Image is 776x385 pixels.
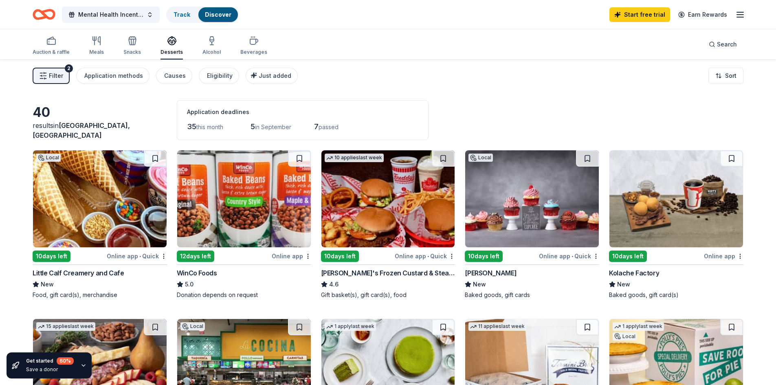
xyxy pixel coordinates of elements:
[65,64,73,73] div: 2
[26,357,74,365] div: Get started
[33,150,167,299] a: Image for Little Calf Creamery and CafeLocal10days leftOnline app•QuickLittle Calf Creamery and C...
[246,68,298,84] button: Just added
[207,71,233,81] div: Eligibility
[702,36,743,53] button: Search
[319,123,339,130] span: passed
[468,154,493,162] div: Local
[62,7,160,23] button: Mental Health Incentives
[33,251,70,262] div: 10 days left
[465,291,599,299] div: Baked goods, gift cards
[321,291,455,299] div: Gift basket(s), gift card(s), food
[177,251,214,262] div: 12 days left
[26,366,74,373] div: Save a donor
[321,150,455,247] img: Image for Freddy's Frozen Custard & Steakburgers
[473,279,486,289] span: New
[725,71,736,81] span: Sort
[33,49,70,55] div: Auction & raffle
[395,251,455,261] div: Online app Quick
[325,154,384,162] div: 10 applies last week
[609,291,743,299] div: Baked goods, gift card(s)
[717,40,737,49] span: Search
[89,49,104,55] div: Meals
[174,11,190,18] a: Track
[139,253,141,260] span: •
[156,68,192,84] button: Causes
[41,279,54,289] span: New
[177,150,311,299] a: Image for WinCo Foods12days leftOnline appWinCo Foods5.0Donation depends on request
[321,268,455,278] div: [PERSON_NAME]'s Frozen Custard & Steakburgers
[609,251,647,262] div: 10 days left
[259,72,291,79] span: Just added
[177,268,217,278] div: WinCo Foods
[202,49,221,55] div: Alcohol
[160,49,183,55] div: Desserts
[33,268,124,278] div: Little Calf Creamery and Cafe
[321,251,359,262] div: 10 days left
[609,150,743,299] a: Image for Kolache Factory10days leftOnline appKolache FactoryNewBaked goods, gift card(s)
[185,279,193,289] span: 5.0
[240,49,267,55] div: Beverages
[572,253,573,260] span: •
[465,150,599,299] a: Image for Nadia CakesLocal10days leftOnline app•Quick[PERSON_NAME]NewBaked goods, gift cards
[539,251,599,261] div: Online app Quick
[33,68,70,84] button: Filter2
[673,7,732,22] a: Earn Rewards
[251,122,255,131] span: 5
[325,322,376,331] div: 1 apply last week
[613,322,664,331] div: 1 apply last week
[177,291,311,299] div: Donation depends on request
[166,7,239,23] button: TrackDiscover
[609,7,670,22] a: Start free trial
[255,123,291,130] span: in September
[33,121,167,140] div: results
[314,122,319,131] span: 7
[427,253,429,260] span: •
[468,322,526,331] div: 11 applies last week
[89,33,104,59] button: Meals
[107,251,167,261] div: Online app Quick
[196,123,223,130] span: this month
[84,71,143,81] div: Application methods
[49,71,63,81] span: Filter
[187,122,196,131] span: 35
[199,68,239,84] button: Eligibility
[465,150,599,247] img: Image for Nadia Cakes
[123,49,141,55] div: Snacks
[33,150,167,247] img: Image for Little Calf Creamery and Cafe
[202,33,221,59] button: Alcohol
[321,150,455,299] a: Image for Freddy's Frozen Custard & Steakburgers10 applieslast week10days leftOnline app•Quick[PE...
[609,268,659,278] div: Kolache Factory
[36,154,61,162] div: Local
[708,68,743,84] button: Sort
[123,33,141,59] button: Snacks
[613,332,637,341] div: Local
[177,150,311,247] img: Image for WinCo Foods
[617,279,630,289] span: New
[240,33,267,59] button: Beverages
[33,33,70,59] button: Auction & raffle
[187,107,418,117] div: Application deadlines
[33,121,130,139] span: [GEOGRAPHIC_DATA], [GEOGRAPHIC_DATA]
[164,71,186,81] div: Causes
[205,11,231,18] a: Discover
[33,291,167,299] div: Food, gift card(s), merchandise
[33,121,130,139] span: in
[180,322,205,330] div: Local
[609,150,743,247] img: Image for Kolache Factory
[465,268,517,278] div: [PERSON_NAME]
[465,251,503,262] div: 10 days left
[160,33,183,59] button: Desserts
[76,68,149,84] button: Application methods
[329,279,339,289] span: 4.6
[704,251,743,261] div: Online app
[36,322,95,331] div: 15 applies last week
[272,251,311,261] div: Online app
[33,104,167,121] div: 40
[78,10,143,20] span: Mental Health Incentives
[57,357,74,365] div: 60 %
[33,5,55,24] a: Home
